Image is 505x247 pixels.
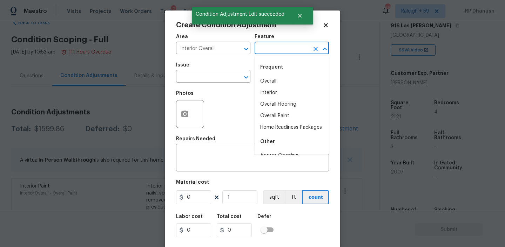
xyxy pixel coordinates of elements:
[255,99,329,110] li: Overall Flooring
[241,72,251,82] button: Open
[285,190,302,204] button: ft
[288,9,311,23] button: Close
[176,214,203,219] h5: Labor cost
[255,76,329,87] li: Overall
[255,59,329,76] div: Frequent
[255,133,329,150] div: Other
[176,91,194,96] h5: Photos
[176,63,189,68] h5: Issue
[255,150,329,162] li: Access Opening
[192,7,288,22] span: Condition Adjustment Edit succeeded
[176,22,323,29] h2: Create Condition Adjustment
[176,180,209,185] h5: Material cost
[255,110,329,122] li: Overall Paint
[320,44,330,54] button: Close
[311,44,321,54] button: Clear
[176,136,215,141] h5: Repairs Needed
[217,214,242,219] h5: Total cost
[255,122,329,133] li: Home Readiness Packages
[241,44,251,54] button: Open
[255,87,329,99] li: Interior
[255,34,274,39] h5: Feature
[176,34,188,39] h5: Area
[302,190,329,204] button: count
[257,214,271,219] h5: Defer
[263,190,285,204] button: sqft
